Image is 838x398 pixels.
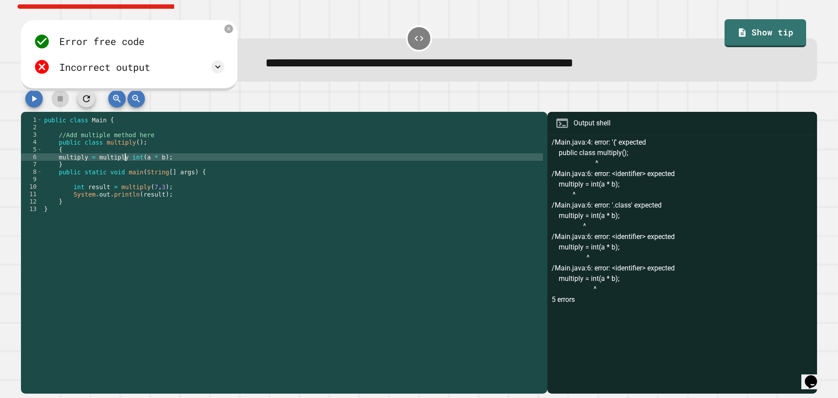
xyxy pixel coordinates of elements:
div: 4 [21,138,42,146]
div: 11 [21,190,42,198]
div: 6 [21,153,42,161]
div: 3 [21,131,42,138]
div: 1 [21,116,42,124]
div: 10 [21,183,42,190]
span: Toggle code folding, rows 1 through 13 [37,116,42,124]
div: 8 [21,168,42,176]
div: Incorrect output [59,60,150,74]
iframe: chat widget [801,363,829,389]
div: Error free code [59,34,144,48]
div: Output shell [574,118,611,128]
span: Toggle code folding, rows 5 through 7 [37,146,42,153]
div: 5 [21,146,42,153]
div: 13 [21,205,42,213]
div: /Main.java:4: error: '{' expected public class multiply(); ^ /Main.java:6: error: <identifier> ex... [552,137,813,394]
a: Show tip [725,19,806,47]
div: 2 [21,124,42,131]
span: Toggle code folding, rows 8 through 12 [37,168,42,176]
div: 12 [21,198,42,205]
div: 7 [21,161,42,168]
div: 9 [21,176,42,183]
